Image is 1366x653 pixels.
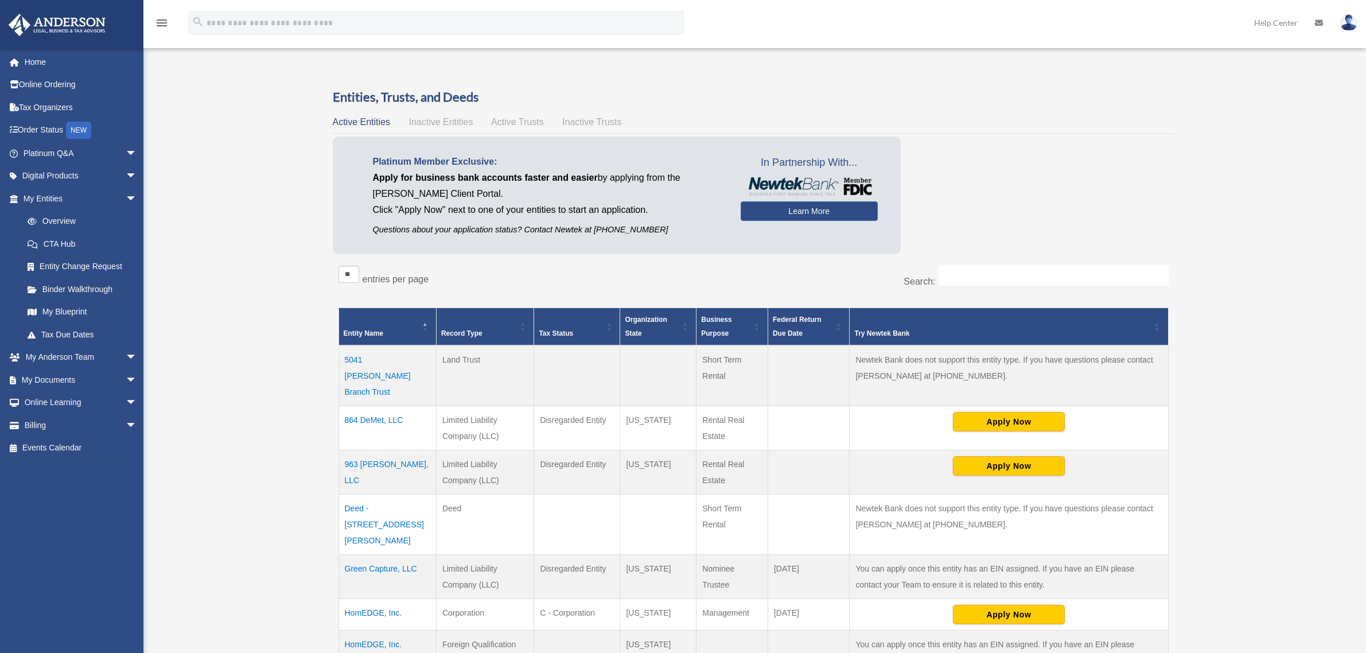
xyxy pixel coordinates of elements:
a: CTA Hub [16,232,149,255]
div: NEW [66,122,91,139]
td: Limited Liability Company (LLC) [436,555,534,599]
a: My Blueprint [16,301,149,324]
span: Inactive Entities [408,117,473,127]
span: arrow_drop_down [126,368,149,392]
i: menu [155,16,169,30]
span: Federal Return Due Date [773,316,822,337]
td: Disregarded Entity [534,406,620,450]
a: Online Learningarrow_drop_down [8,391,154,414]
a: Overview [16,210,143,233]
th: Try Newtek Bank : Activate to sort [850,308,1168,346]
td: Rental Real Estate [696,450,768,495]
span: Organization State [625,316,667,337]
a: Entity Change Request [16,255,149,278]
td: Land Trust [436,345,534,406]
span: In Partnership With... [741,154,878,172]
span: arrow_drop_down [126,142,149,165]
td: [US_STATE] [620,450,696,495]
th: Federal Return Due Date: Activate to sort [768,308,850,346]
span: Entity Name [344,329,383,337]
a: Platinum Q&Aarrow_drop_down [8,142,154,165]
a: My Documentsarrow_drop_down [8,368,154,391]
td: 5041 [PERSON_NAME] Branch Trust [338,345,436,406]
td: Deed [436,495,534,555]
th: Tax Status: Activate to sort [534,308,620,346]
th: Business Purpose: Activate to sort [696,308,768,346]
a: Events Calendar [8,437,154,460]
a: Billingarrow_drop_down [8,414,154,437]
span: Apply for business bank accounts faster and easier [373,173,598,182]
span: Business Purpose [701,316,731,337]
img: User Pic [1340,14,1357,31]
a: Tax Due Dates [16,323,149,346]
label: entries per page [363,274,429,284]
td: C - Corporation [534,599,620,631]
span: Record Type [441,329,482,337]
a: Digital Productsarrow_drop_down [8,165,154,188]
span: Active Entities [333,117,390,127]
a: My Anderson Teamarrow_drop_down [8,346,154,369]
td: Management [696,599,768,631]
th: Entity Name: Activate to invert sorting [338,308,436,346]
td: Deed - [STREET_ADDRESS][PERSON_NAME] [338,495,436,555]
td: Limited Liability Company (LLC) [436,406,534,450]
td: Rental Real Estate [696,406,768,450]
span: Tax Status [539,329,573,337]
img: NewtekBankLogoSM.png [746,177,872,196]
td: 864 DeMet, LLC [338,406,436,450]
p: by applying from the [PERSON_NAME] Client Portal. [373,170,723,202]
span: Inactive Trusts [562,117,621,127]
td: [US_STATE] [620,599,696,631]
td: Green Capture, LLC [338,555,436,599]
p: Platinum Member Exclusive: [373,154,723,170]
span: arrow_drop_down [126,187,149,211]
td: [US_STATE] [620,555,696,599]
button: Apply Now [953,456,1065,476]
td: [DATE] [768,599,850,631]
td: [DATE] [768,555,850,599]
i: search [192,15,204,28]
th: Record Type: Activate to sort [436,308,534,346]
a: Order StatusNEW [8,119,154,142]
a: My Entitiesarrow_drop_down [8,187,149,210]
td: Short Term Rental [696,345,768,406]
td: [US_STATE] [620,406,696,450]
span: Active Trusts [491,117,544,127]
span: arrow_drop_down [126,391,149,415]
p: Questions about your application status? Contact Newtek at [PHONE_NUMBER] [373,223,723,237]
td: Limited Liability Company (LLC) [436,450,534,495]
a: Home [8,50,154,73]
td: Disregarded Entity [534,450,620,495]
span: arrow_drop_down [126,414,149,437]
a: Tax Organizers [8,96,154,119]
td: Corporation [436,599,534,631]
span: arrow_drop_down [126,165,149,188]
td: You can apply once this entity has an EIN assigned. If you have an EIN please contact your Team t... [850,555,1168,599]
td: Newtek Bank does not support this entity type. If you have questions please contact [PERSON_NAME]... [850,345,1168,406]
span: arrow_drop_down [126,346,149,370]
a: Learn More [741,201,878,221]
button: Apply Now [953,412,1065,432]
h3: Entities, Trusts, and Deeds [333,88,1174,106]
label: Search: [904,277,935,286]
td: HomEDGE, Inc. [338,599,436,631]
td: Nominee Trustee [696,555,768,599]
p: Click "Apply Now" next to one of your entities to start an application. [373,202,723,218]
td: Disregarded Entity [534,555,620,599]
div: Try Newtek Bank [854,326,1150,340]
th: Organization State: Activate to sort [620,308,696,346]
td: 963 [PERSON_NAME], LLC [338,450,436,495]
td: Short Term Rental [696,495,768,555]
img: Anderson Advisors Platinum Portal [5,14,109,36]
a: menu [155,20,169,30]
button: Apply Now [953,605,1065,624]
a: Binder Walkthrough [16,278,149,301]
a: Online Ordering [8,73,154,96]
td: Newtek Bank does not support this entity type. If you have questions please contact [PERSON_NAME]... [850,495,1168,555]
